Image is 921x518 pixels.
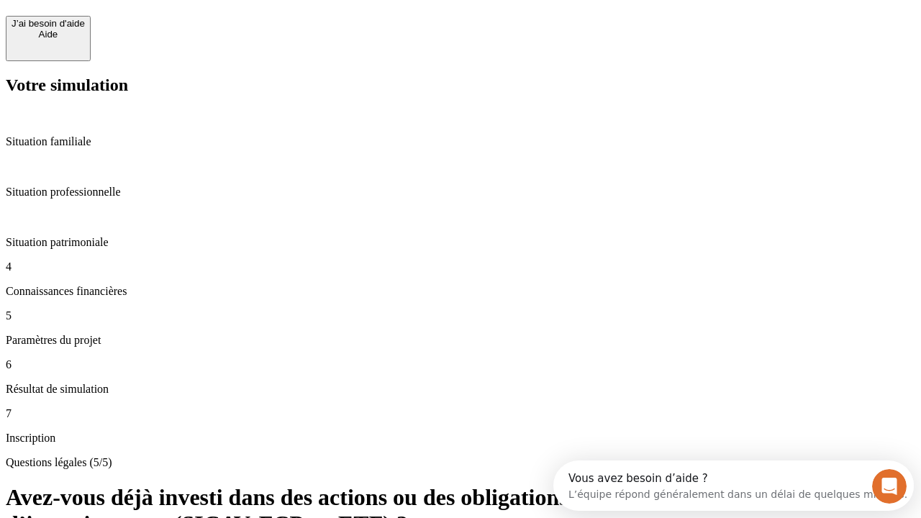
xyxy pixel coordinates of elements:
[12,18,85,29] div: J’ai besoin d'aide
[6,456,915,469] p: Questions légales (5/5)
[6,432,915,445] p: Inscription
[6,186,915,199] p: Situation professionnelle
[6,16,91,61] button: J’ai besoin d'aideAide
[15,12,354,24] div: Vous avez besoin d’aide ?
[6,334,915,347] p: Paramètres du projet
[6,407,915,420] p: 7
[6,6,396,45] div: Ouvrir le Messenger Intercom
[553,460,914,511] iframe: Intercom live chat discovery launcher
[872,469,907,504] iframe: Intercom live chat
[6,135,915,148] p: Situation familiale
[6,383,915,396] p: Résultat de simulation
[6,236,915,249] p: Situation patrimoniale
[6,260,915,273] p: 4
[6,76,915,95] h2: Votre simulation
[6,285,915,298] p: Connaissances financières
[6,309,915,322] p: 5
[6,358,915,371] p: 6
[12,29,85,40] div: Aide
[15,24,354,39] div: L’équipe répond généralement dans un délai de quelques minutes.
